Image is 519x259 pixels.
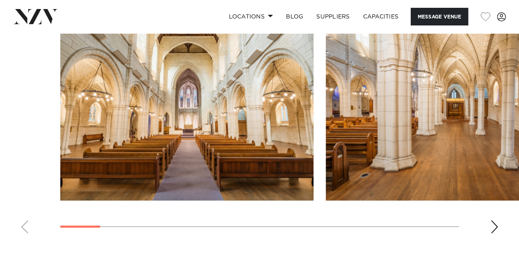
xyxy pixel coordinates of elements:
[60,15,313,201] swiper-slide: 1 / 15
[310,8,356,25] a: SUPPLIERS
[411,8,468,25] button: Message Venue
[357,8,405,25] a: Capacities
[13,9,58,24] img: nzv-logo.png
[279,8,310,25] a: BLOG
[222,8,279,25] a: Locations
